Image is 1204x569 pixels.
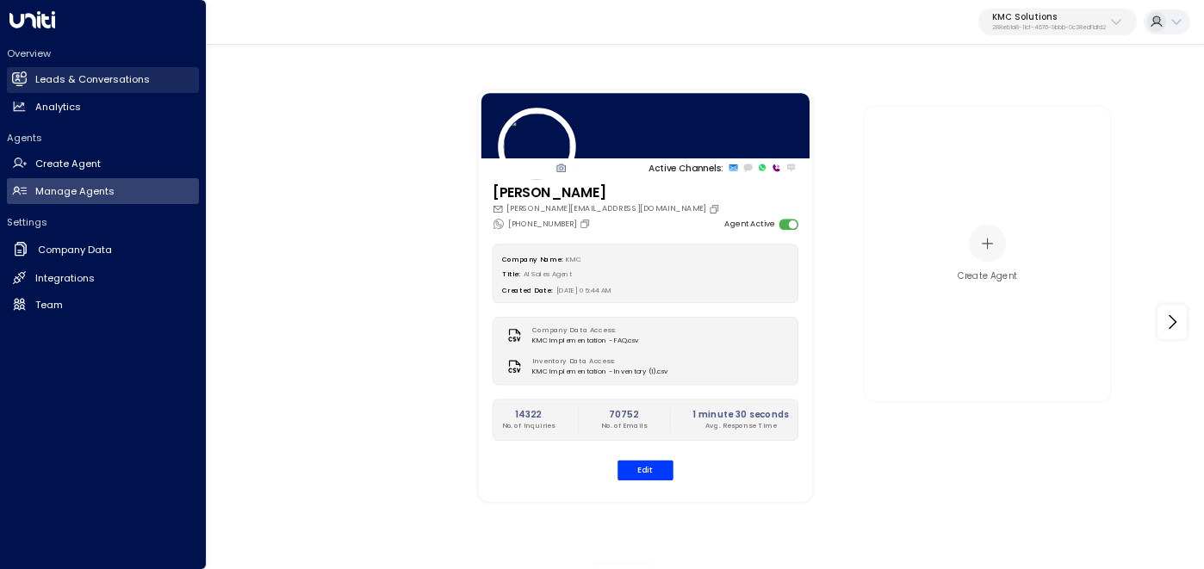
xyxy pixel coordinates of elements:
a: Integrations [7,265,199,291]
label: Created Date: [502,285,553,294]
button: Copy [580,219,593,230]
img: 4_headshot.jpg [498,108,575,185]
p: No. of Inquiries [502,421,555,431]
label: Agent Active [724,219,774,231]
h2: Company Data [38,243,112,257]
a: Team [7,292,199,318]
h2: Create Agent [35,157,101,171]
a: Company Data [7,236,199,264]
h2: 70752 [601,408,646,421]
label: Inventory Data Access: [532,356,662,367]
h2: Manage Agents [35,184,115,199]
button: KMC Solutions288eb1a8-11cf-4676-9bbb-0c38edf1dfd2 [978,9,1137,36]
h2: 1 minute 30 seconds [692,408,788,421]
h3: [PERSON_NAME] [493,183,723,203]
label: Title: [502,269,520,278]
span: [DATE] 05:44 AM [556,285,612,294]
button: Copy [709,203,723,214]
p: Active Channels: [649,161,723,174]
a: Manage Agents [7,178,199,204]
span: KMC [566,254,581,263]
a: Create Agent [7,152,199,177]
h2: Agents [7,131,199,145]
h2: 14322 [502,408,555,421]
div: [PERSON_NAME][EMAIL_ADDRESS][DOMAIN_NAME] [493,203,723,215]
p: KMC Solutions [992,12,1106,22]
h2: Leads & Conversations [35,72,150,87]
h2: Settings [7,215,199,229]
label: Company Name: [502,254,562,263]
span: AI Sales Agent [524,269,573,278]
h2: Analytics [35,100,81,114]
h2: Integrations [35,271,95,286]
p: 288eb1a8-11cf-4676-9bbb-0c38edf1dfd2 [992,24,1106,31]
span: KMC Implementation - FAQ.csv [532,336,639,346]
p: Avg. Response Time [692,421,788,431]
p: No. of Emails [601,421,646,431]
div: Create Agent [958,270,1018,283]
a: Analytics [7,94,199,120]
h2: Overview [7,46,199,60]
h2: Team [35,298,63,312]
a: Leads & Conversations [7,67,199,93]
span: KMC Implementation - Inventory (1).csv [532,367,667,377]
label: Company Data Access: [532,325,633,336]
div: [PHONE_NUMBER] [493,218,593,231]
button: Edit [618,460,673,479]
